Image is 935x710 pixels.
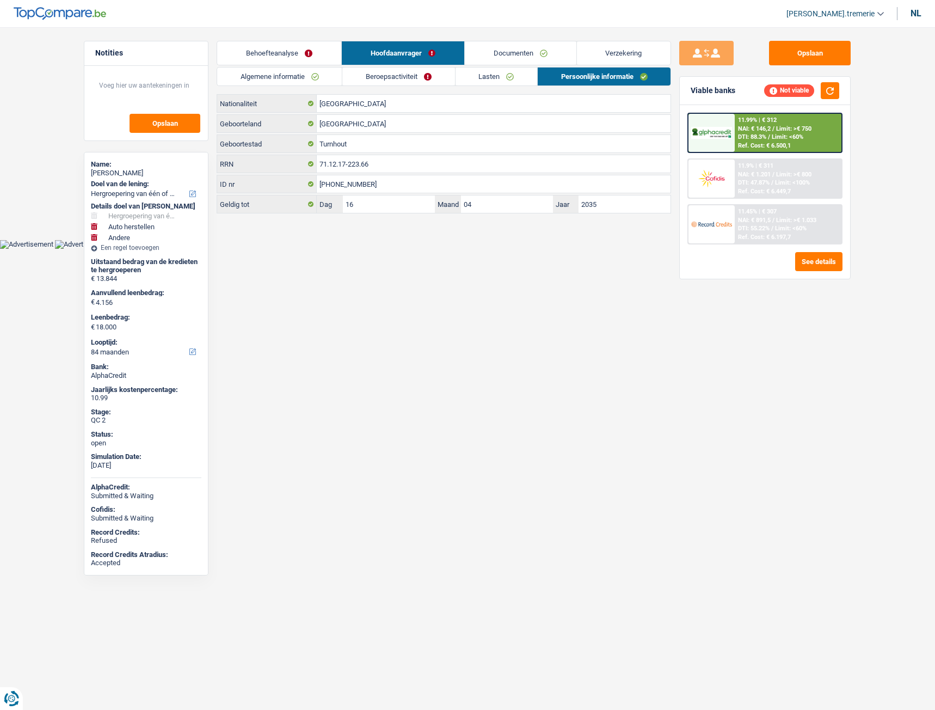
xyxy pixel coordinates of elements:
span: DTI: 47.87% [738,179,770,186]
div: [PERSON_NAME] [91,169,201,177]
span: / [768,133,770,140]
label: RRN [217,155,317,173]
a: Algemene informatie [217,68,342,85]
span: NAI: € 1.201 [738,171,771,178]
a: Persoonlijke informatie [538,68,671,85]
input: MM [461,195,553,213]
label: ID nr [217,175,317,193]
span: / [771,179,773,186]
img: Advertisement [55,240,108,249]
span: / [772,125,774,132]
span: Limit: <100% [775,179,810,186]
div: Name: [91,160,201,169]
a: Documenten [465,41,576,65]
span: NAI: € 146,2 [738,125,771,132]
div: nl [911,8,921,19]
button: Opslaan [130,114,200,133]
div: Accepted [91,559,201,567]
div: Ref. Cost: € 6.197,7 [738,234,791,241]
div: AlphaCredit [91,371,201,380]
span: NAI: € 891,5 [738,217,771,224]
span: Limit: <60% [772,133,803,140]
span: Opslaan [152,120,178,127]
label: Jaar [553,195,579,213]
div: Ref. Cost: € 6.449,7 [738,188,791,195]
div: Cofidis: [91,505,201,514]
a: Lasten [456,68,537,85]
img: Alphacredit [691,127,731,139]
label: Geboortestad [217,135,317,152]
div: 11.9% | € 311 [738,162,773,169]
span: / [772,171,774,178]
label: Nationaliteit [217,95,317,112]
img: TopCompare Logo [14,7,106,20]
button: Opslaan [769,41,851,65]
div: Submitted & Waiting [91,492,201,500]
img: Cofidis [691,168,731,188]
div: Record Credits: [91,528,201,537]
span: € [91,323,95,332]
input: DD [343,195,435,213]
label: Looptijd: [91,338,199,347]
label: Dag [317,195,343,213]
div: Jaarlijks kostenpercentage: [91,385,201,394]
span: Limit: <60% [775,225,807,232]
h5: Notities [95,48,197,58]
div: Een regel toevoegen [91,244,201,252]
span: Limit: >€ 1.033 [776,217,816,224]
div: Stage: [91,408,201,417]
div: 10.99 [91,394,201,402]
span: Limit: >€ 800 [776,171,811,178]
div: Uitstaand bedrag van de kredieten te hergroeperen [91,258,201,274]
div: Ref. Cost: € 6.500,1 [738,142,791,149]
span: DTI: 55.22% [738,225,770,232]
div: € 13.844 [91,274,201,283]
input: 590-1234567-89 [317,175,671,193]
input: JJJJ [579,195,671,213]
div: Simulation Date: [91,452,201,461]
span: / [772,217,774,224]
input: 12.12.12-123.12 [317,155,671,173]
div: open [91,439,201,448]
span: DTI: 88.3% [738,133,766,140]
span: [PERSON_NAME].tremerie [786,9,875,19]
div: Details doel van [PERSON_NAME] [91,202,201,211]
div: Refused [91,536,201,545]
div: QC 2 [91,416,201,425]
div: Bank: [91,363,201,371]
a: Behoefteanalyse [217,41,341,65]
label: Geboorteland [217,115,317,132]
label: Doel van de lening: [91,180,199,188]
div: 11.45% | € 307 [738,208,777,215]
label: Maand [435,195,461,213]
a: [PERSON_NAME].tremerie [778,5,884,23]
input: België [317,115,671,132]
a: Beroepsactiviteit [342,68,454,85]
button: See details [795,252,842,271]
label: Aanvullend leenbedrag: [91,289,199,297]
span: / [771,225,773,232]
a: Hoofdaanvrager [342,41,464,65]
label: Leenbedrag: [91,313,199,322]
input: België [317,95,671,112]
span: Limit: >€ 750 [776,125,811,132]
img: Record Credits [691,214,731,234]
div: [DATE] [91,461,201,470]
span: € [91,298,95,307]
div: 11.99% | € 312 [738,117,777,124]
a: Verzekering [577,41,671,65]
div: Status: [91,430,201,439]
div: AlphaCredit: [91,483,201,492]
label: Geldig tot [217,195,317,213]
div: Not viable [764,84,814,96]
div: Record Credits Atradius: [91,550,201,559]
div: Submitted & Waiting [91,514,201,523]
div: Viable banks [691,86,735,95]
